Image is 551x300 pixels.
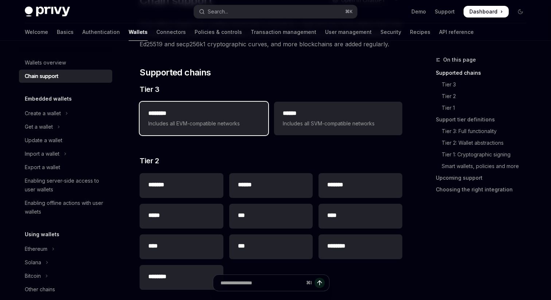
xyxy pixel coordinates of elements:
[436,67,532,79] a: Supported chains
[25,149,59,158] div: Import a wallet
[283,119,394,128] span: Includes all SVM-compatible networks
[436,114,532,125] a: Support tier definitions
[25,72,58,81] div: Chain support
[140,102,268,135] a: **** ***Includes all EVM-compatible networks
[515,6,526,17] button: Toggle dark mode
[140,67,211,78] span: Supported chains
[25,272,41,280] div: Bitcoin
[25,94,72,103] h5: Embedded wallets
[25,230,59,239] h5: Using wallets
[19,283,112,296] a: Other chains
[208,7,228,16] div: Search...
[443,55,476,64] span: On this page
[25,258,41,267] div: Solana
[436,184,532,195] a: Choosing the right integration
[436,79,532,90] a: Tier 3
[436,160,532,172] a: Smart wallets, policies and more
[436,172,532,184] a: Upcoming support
[469,8,497,15] span: Dashboard
[410,23,430,41] a: Recipes
[436,137,532,149] a: Tier 2: Wallet abstractions
[25,285,55,294] div: Other chains
[140,84,159,94] span: Tier 3
[25,176,108,194] div: Enabling server-side access to user wallets
[436,149,532,160] a: Tier 1: Cryptographic signing
[19,196,112,218] a: Enabling offline actions with user wallets
[25,136,62,145] div: Update a wallet
[251,23,316,41] a: Transaction management
[19,174,112,196] a: Enabling server-side access to user wallets
[195,23,242,41] a: Policies & controls
[464,6,509,17] a: Dashboard
[25,58,66,67] div: Wallets overview
[129,23,148,41] a: Wallets
[19,147,112,160] button: Toggle Import a wallet section
[436,102,532,114] a: Tier 1
[411,8,426,15] a: Demo
[25,23,48,41] a: Welcome
[345,9,353,15] span: ⌘ K
[194,5,357,18] button: Open search
[274,102,402,135] a: **** *Includes all SVM-compatible networks
[25,109,61,118] div: Create a wallet
[19,161,112,174] a: Export a wallet
[25,199,108,216] div: Enabling offline actions with user wallets
[19,56,112,69] a: Wallets overview
[82,23,120,41] a: Authentication
[140,156,159,166] span: Tier 2
[220,275,303,291] input: Ask a question...
[25,122,53,131] div: Get a wallet
[19,120,112,133] button: Toggle Get a wallet section
[19,134,112,147] a: Update a wallet
[19,107,112,120] button: Toggle Create a wallet section
[19,70,112,83] a: Chain support
[19,269,112,283] button: Toggle Bitcoin section
[439,23,474,41] a: API reference
[436,90,532,102] a: Tier 2
[19,256,112,269] button: Toggle Solana section
[25,7,70,17] img: dark logo
[25,245,47,253] div: Ethereum
[436,125,532,137] a: Tier 3: Full functionality
[314,278,325,288] button: Send message
[25,163,60,172] div: Export a wallet
[148,119,259,128] span: Includes all EVM-compatible networks
[156,23,186,41] a: Connectors
[57,23,74,41] a: Basics
[380,23,401,41] a: Security
[435,8,455,15] a: Support
[325,23,372,41] a: User management
[19,242,112,256] button: Toggle Ethereum section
